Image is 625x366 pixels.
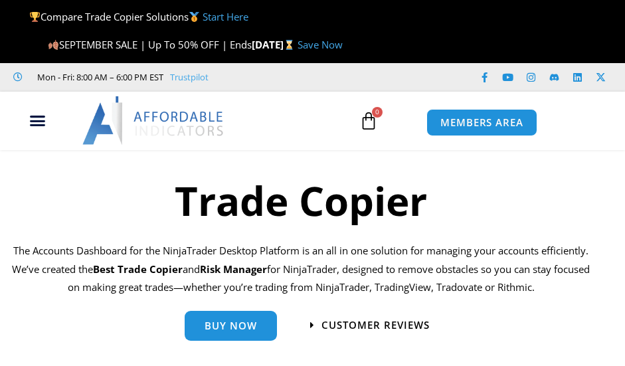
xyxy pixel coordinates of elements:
strong: [DATE] [252,38,298,51]
div: Menu Toggle [7,108,68,134]
span: SEPTEMBER SALE | Up To 50% OFF | Ends [48,38,252,51]
span: Customer Reviews [321,320,430,330]
span: Compare Trade Copier Solutions [29,10,248,23]
img: 🥇 [189,12,199,22]
a: MEMBERS AREA [426,109,537,136]
img: ⌛ [284,40,294,50]
a: Save Now [298,38,343,51]
span: 0 [372,107,383,118]
a: Customer Reviews [310,320,430,330]
a: Start Here [203,10,248,23]
p: The Accounts Dashboard for the NinjaTrader Desktop Platform is an all in one solution for managin... [10,242,592,298]
img: 🏆 [30,12,40,22]
span: Buy Now [205,321,257,331]
span: MEMBERS AREA [440,118,523,128]
img: LogoAI | Affordable Indicators – NinjaTrader [82,96,225,144]
strong: Risk Manager [200,262,267,276]
a: Buy Now [185,311,277,341]
img: 🍂 [48,40,58,50]
a: Trustpilot [170,69,209,85]
b: Best Trade Copier [93,262,183,276]
span: Mon - Fri: 8:00 AM – 6:00 PM EST [34,69,163,85]
h1: Trade Copier [10,173,592,229]
a: 0 [339,102,398,140]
